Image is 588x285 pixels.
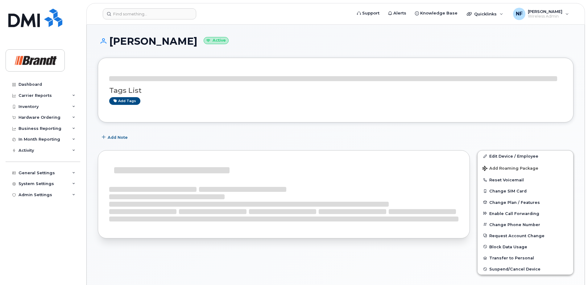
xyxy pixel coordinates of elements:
[478,185,573,196] button: Change SIM Card
[478,208,573,219] button: Enable Call Forwarding
[478,151,573,162] a: Edit Device / Employee
[482,166,538,172] span: Add Roaming Package
[109,97,140,105] a: Add tags
[489,267,540,271] span: Suspend/Cancel Device
[489,211,539,216] span: Enable Call Forwarding
[204,37,229,44] small: Active
[478,219,573,230] button: Change Phone Number
[108,134,128,140] span: Add Note
[98,132,133,143] button: Add Note
[478,230,573,241] button: Request Account Change
[109,87,562,94] h3: Tags List
[478,263,573,275] button: Suspend/Cancel Device
[478,252,573,263] button: Transfer to Personal
[98,36,574,47] h1: [PERSON_NAME]
[489,200,540,204] span: Change Plan / Features
[478,241,573,252] button: Block Data Usage
[478,174,573,185] button: Reset Voicemail
[478,197,573,208] button: Change Plan / Features
[478,162,573,174] button: Add Roaming Package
